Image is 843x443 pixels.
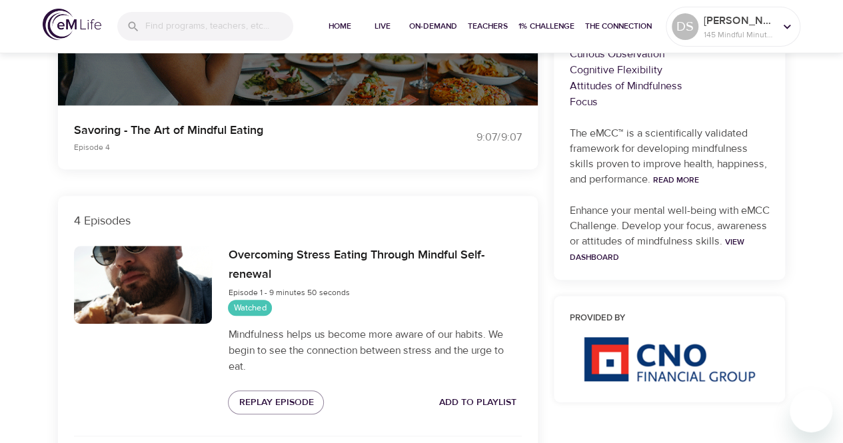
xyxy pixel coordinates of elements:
p: Mindfulness helps us become more aware of our habits. We begin to see the connection between stre... [228,326,521,374]
a: View Dashboard [570,236,744,262]
span: Live [367,19,399,33]
a: Read More [653,175,699,185]
span: Episode 1 - 9 minutes 50 seconds [228,287,349,298]
p: [PERSON_NAME] [704,13,774,29]
h6: Overcoming Stress Eating Through Mindful Self-renewal [228,246,521,284]
p: Enhance your mental well-being with eMCC Challenge. Develop your focus, awareness or attitudes of... [570,203,770,264]
p: Savoring - The Art of Mindful Eating [74,121,406,139]
span: Watched [228,302,272,314]
img: logo [43,9,101,40]
p: Attitudes of Mindfulness [570,78,770,94]
p: 145 Mindful Minutes [704,29,774,41]
button: Replay Episode [228,390,324,415]
span: The Connection [585,19,652,33]
p: Cognitive Flexibility [570,62,770,78]
button: Add to Playlist [434,390,522,415]
div: 9:07 / 9:07 [422,130,522,145]
p: Episode 4 [74,141,406,153]
h6: Provided by [570,312,770,326]
span: Home [324,19,356,33]
p: The eMCC™ is a scientifically validated framework for developing mindfulness skills proven to imp... [570,126,770,187]
span: Add to Playlist [439,394,516,411]
div: DS [672,13,698,40]
iframe: Button to launch messaging window [790,390,832,432]
img: CNO%20logo.png [583,336,755,382]
p: 4 Episodes [74,212,522,230]
span: On-Demand [409,19,457,33]
p: Curious Observation [570,46,770,62]
p: Focus [570,94,770,110]
input: Find programs, teachers, etc... [145,12,293,41]
span: 1% Challenge [518,19,574,33]
span: Teachers [468,19,508,33]
span: Replay Episode [239,394,313,411]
